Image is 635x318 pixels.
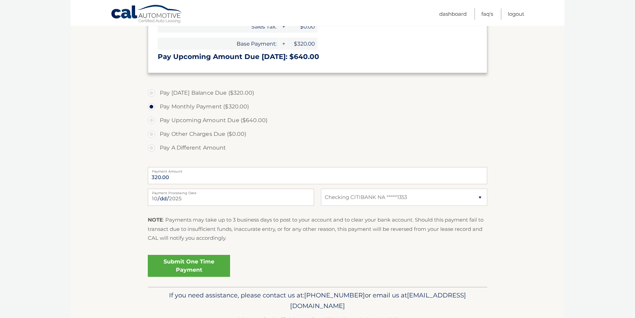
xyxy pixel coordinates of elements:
[287,21,317,33] span: $0.00
[304,291,365,299] span: [PHONE_NUMBER]
[148,86,487,100] label: Pay [DATE] Balance Due ($320.00)
[148,167,487,184] input: Payment Amount
[287,38,317,50] span: $320.00
[111,4,183,24] a: Cal Automotive
[148,189,314,194] label: Payment Processing Date
[158,21,279,33] span: Sales Tax:
[148,255,230,277] a: Submit One Time Payment
[508,8,524,20] a: Logout
[148,127,487,141] label: Pay Other Charges Due ($0.00)
[148,189,314,206] input: Payment Date
[481,8,493,20] a: FAQ's
[148,114,487,127] label: Pay Upcoming Amount Due ($640.00)
[148,167,487,173] label: Payment Amount
[279,38,286,50] span: +
[148,216,163,223] strong: NOTE
[158,38,279,50] span: Base Payment:
[148,100,487,114] label: Pay Monthly Payment ($320.00)
[148,215,487,243] p: : Payments may take up to 3 business days to post to your account and to clear your bank account....
[158,52,477,61] h3: Pay Upcoming Amount Due [DATE]: $640.00
[148,141,487,155] label: Pay A Different Amount
[439,8,467,20] a: Dashboard
[152,290,483,312] p: If you need assistance, please contact us at: or email us at
[279,21,286,33] span: +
